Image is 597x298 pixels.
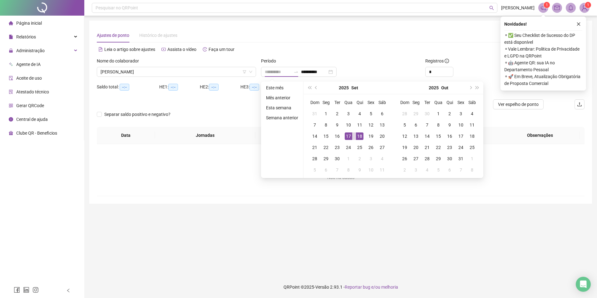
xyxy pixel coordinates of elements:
div: 7 [311,121,318,129]
td: 2025-10-17 [455,131,466,142]
th: Dom [399,97,410,108]
div: 5 [367,110,375,117]
td: 2025-10-18 [466,131,478,142]
td: 2025-09-21 [309,142,320,153]
button: month panel [351,82,358,94]
td: 2025-10-14 [422,131,433,142]
span: WELISON GONCALVES PEREIRA [101,67,252,77]
td: 2025-09-07 [309,119,320,131]
span: Central de ajuda [16,117,48,122]
span: audit [9,76,13,80]
div: 25 [356,144,363,151]
footer: QRPoint © 2025 - 2.93.1 - [84,276,597,298]
span: --:-- [120,84,129,91]
div: 30 [423,110,431,117]
td: 2025-10-29 [433,153,444,164]
div: 16 [333,132,341,140]
div: 4 [356,110,363,117]
div: 8 [322,121,330,129]
div: 2 [356,155,363,162]
div: 10 [345,121,352,129]
button: year panel [339,82,349,94]
div: 5 [435,166,442,174]
td: 2025-10-09 [354,164,365,176]
td: 2025-10-30 [444,153,455,164]
td: 2025-09-29 [410,108,422,119]
td: 2025-09-13 [377,119,388,131]
span: Aceite de uso [16,76,42,81]
td: 2025-10-16 [444,131,455,142]
td: 2025-10-06 [320,164,332,176]
div: 28 [423,155,431,162]
span: Observações [506,132,575,139]
td: 2025-10-10 [455,119,466,131]
span: to [294,69,298,74]
div: 24 [345,144,352,151]
span: upload [577,102,582,107]
div: 2 [446,110,453,117]
td: 2025-11-07 [455,164,466,176]
div: Não há dados [104,174,577,181]
th: Qui [354,97,365,108]
div: 3 [345,110,352,117]
span: Ajustes de ponto [97,33,129,38]
div: 1 [345,155,352,162]
span: Clube QR - Beneficios [16,131,57,136]
span: ⚬ 🤖 Agente QR: sua IA no Departamento Pessoal [504,59,582,73]
td: 2025-10-15 [433,131,444,142]
td: 2025-10-11 [466,119,478,131]
td: 2025-10-05 [309,164,320,176]
td: 2025-10-02 [444,108,455,119]
span: instagram [32,287,39,293]
td: 2025-09-29 [320,153,332,164]
div: 29 [322,155,330,162]
div: 21 [311,144,318,151]
td: 2025-10-06 [410,119,422,131]
li: Mês anterior [264,94,301,102]
div: 4 [423,166,431,174]
span: --:-- [168,84,178,91]
span: Agente de IA [16,62,41,67]
td: 2025-11-02 [399,164,410,176]
div: 8 [468,166,476,174]
button: year panel [429,82,439,94]
div: 29 [412,110,420,117]
td: 2025-09-04 [354,108,365,119]
div: 27 [378,144,386,151]
span: --:-- [209,84,219,91]
span: solution [9,90,13,94]
span: notification [540,5,546,11]
th: Sáb [466,97,478,108]
span: left [66,288,71,293]
td: 2025-10-07 [422,119,433,131]
td: 2025-10-09 [444,119,455,131]
div: 8 [435,121,442,129]
td: 2025-09-11 [354,119,365,131]
div: 24 [457,144,465,151]
th: Seg [410,97,422,108]
label: Período [261,57,280,64]
label: Nome do colaborador [97,57,143,64]
div: 19 [401,144,408,151]
td: 2025-10-05 [399,119,410,131]
div: 1 [468,155,476,162]
div: 15 [322,132,330,140]
td: 2025-09-18 [354,131,365,142]
span: filter [243,70,246,74]
th: Ter [332,97,343,108]
span: [PERSON_NAME] [501,4,535,11]
li: Semana anterior [264,114,301,122]
th: Qua [433,97,444,108]
div: 25 [468,144,476,151]
div: 8 [345,166,352,174]
td: 2025-10-31 [455,153,466,164]
th: Sex [365,97,377,108]
td: 2025-10-01 [433,108,444,119]
img: 82425 [580,3,589,12]
div: 19 [367,132,375,140]
td: 2025-11-05 [433,164,444,176]
span: Reportar bug e/ou melhoria [345,285,398,290]
div: 14 [311,132,318,140]
div: 7 [333,166,341,174]
span: Ver espelho de ponto [498,101,539,108]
